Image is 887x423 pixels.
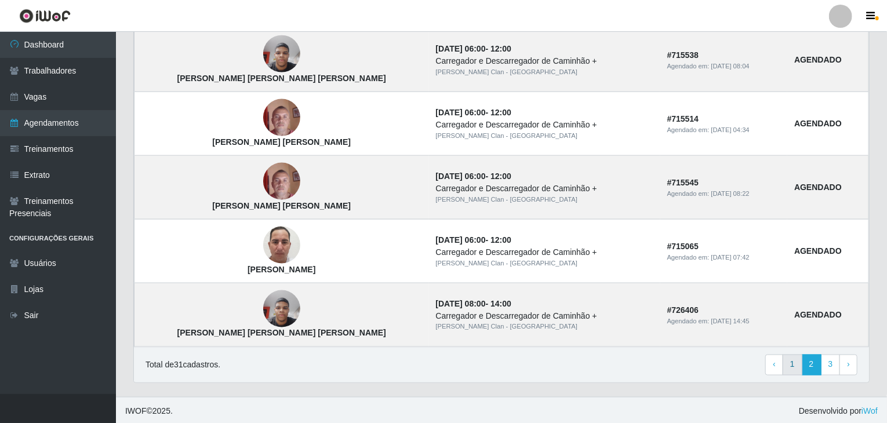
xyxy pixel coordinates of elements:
span: Desenvolvido por [799,406,878,418]
strong: # 715545 [667,178,699,187]
div: [PERSON_NAME] Clan - [GEOGRAPHIC_DATA] [436,258,653,268]
strong: AGENDADO [794,119,842,128]
strong: [PERSON_NAME] [PERSON_NAME] [212,137,351,147]
img: Jose Gilmar de Oliveira morais [263,93,300,143]
time: [DATE] 14:45 [711,318,750,324]
div: Carregador e Descarregador de Caminhão + [436,246,653,258]
div: Agendado em: [667,253,781,262]
strong: - [436,172,511,181]
img: CoreUI Logo [19,9,71,23]
time: 14:00 [490,299,511,308]
div: [PERSON_NAME] Clan - [GEOGRAPHIC_DATA] [436,195,653,205]
div: [PERSON_NAME] Clan - [GEOGRAPHIC_DATA] [436,131,653,141]
strong: [PERSON_NAME] [PERSON_NAME] [212,201,351,210]
a: 3 [821,355,841,375]
a: Previous [765,355,783,375]
img: Jose Gilmar de Oliveira morais [263,157,300,206]
time: 12:00 [490,235,511,245]
div: Agendado em: [667,316,781,326]
span: › [847,360,850,369]
a: 2 [802,355,821,375]
div: Carregador e Descarregador de Caminhão + [436,183,653,195]
div: [PERSON_NAME] Clan - [GEOGRAPHIC_DATA] [436,67,653,77]
time: 12:00 [490,44,511,53]
time: [DATE] 06:00 [436,108,486,117]
strong: AGENDADO [794,246,842,256]
time: 12:00 [490,108,511,117]
img: Luís Fernando Santos Ribeiro de Lima [263,285,300,334]
strong: # 715065 [667,242,699,251]
div: Carregador e Descarregador de Caminhão + [436,310,653,322]
a: iWof [861,407,878,416]
time: 12:00 [490,172,511,181]
strong: [PERSON_NAME] [PERSON_NAME] [PERSON_NAME] [177,74,386,83]
img: Luís Fernando Santos Ribeiro de Lima [263,30,300,79]
strong: [PERSON_NAME] [PERSON_NAME] [PERSON_NAME] [177,329,386,338]
time: [DATE] 06:00 [436,172,486,181]
strong: # 715514 [667,114,699,123]
strong: AGENDADO [794,55,842,64]
nav: pagination [765,355,857,375]
strong: AGENDADO [794,310,842,319]
strong: [PERSON_NAME] [248,265,315,274]
time: [DATE] 08:00 [436,299,486,308]
a: Next [839,355,857,375]
time: [DATE] 08:04 [711,63,750,70]
strong: # 715538 [667,50,699,60]
div: Agendado em: [667,61,781,71]
strong: # 726406 [667,305,699,315]
time: [DATE] 07:42 [711,254,750,261]
span: IWOF [125,407,147,416]
div: Carregador e Descarregador de Caminhão + [436,119,653,131]
a: 1 [783,355,802,375]
strong: - [436,235,511,245]
strong: - [436,44,511,53]
strong: AGENDADO [794,183,842,192]
strong: - [436,299,511,308]
p: Total de 31 cadastros. [146,359,220,371]
time: [DATE] 06:00 [436,44,486,53]
span: ‹ [773,360,776,369]
div: [PERSON_NAME] Clan - [GEOGRAPHIC_DATA] [436,322,653,332]
time: [DATE] 08:22 [711,190,750,197]
strong: - [436,108,511,117]
div: Carregador e Descarregador de Caminhão + [436,55,653,67]
div: Agendado em: [667,189,781,199]
time: [DATE] 04:34 [711,126,750,133]
div: Agendado em: [667,125,781,135]
span: © 2025 . [125,406,173,418]
img: Lucas Aguiar Brito [263,204,300,286]
time: [DATE] 06:00 [436,235,486,245]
